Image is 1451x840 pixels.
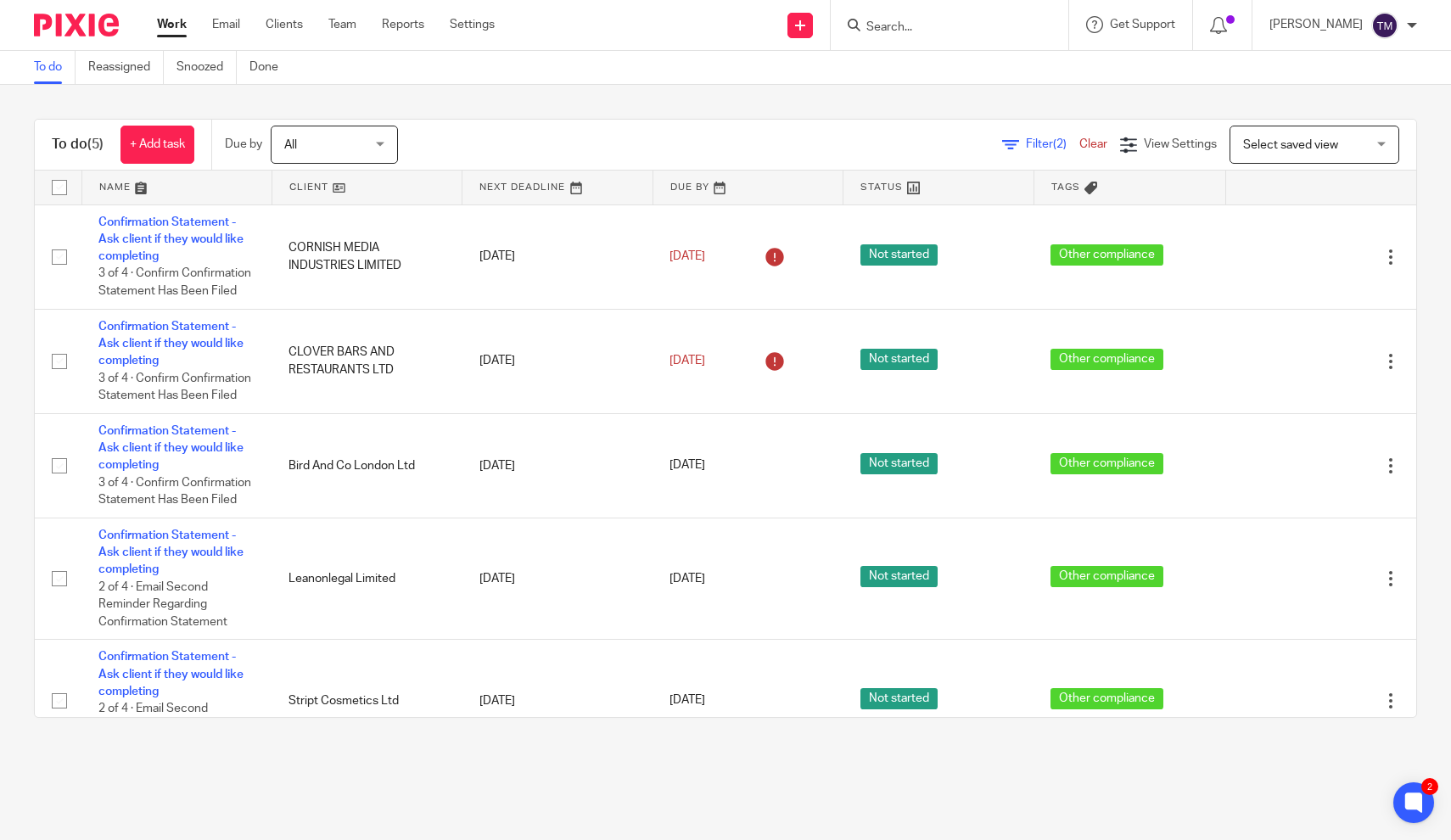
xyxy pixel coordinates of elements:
span: 3 of 4 · Confirm Confirmation Statement Has Been Filed [98,477,251,507]
a: Confirmation Statement - Ask client if they would like completing [98,321,244,367]
p: [PERSON_NAME] [1269,16,1363,33]
span: [DATE] [669,460,705,472]
a: Confirmation Statement - Ask client if they would like completing [98,216,244,263]
span: View Settings [1144,138,1217,150]
td: [DATE] [462,413,653,518]
span: Other compliance [1050,453,1163,474]
a: Work [157,16,187,33]
h1: To do [52,136,104,154]
a: Reports [382,16,424,33]
a: Done [249,51,291,84]
td: [DATE] [462,309,653,413]
td: [DATE] [462,204,653,309]
p: Due by [225,136,262,153]
a: Clients [266,16,303,33]
a: Confirmation Statement - Ask client if they would like completing [98,651,244,697]
span: Not started [860,349,938,370]
a: Reassigned [88,51,164,84]
div: 2 [1421,778,1438,795]
a: Team [328,16,356,33]
td: [DATE] [462,518,653,640]
span: 2 of 4 · Email Second Reminder Regarding Confirmation Statement [98,581,227,628]
img: svg%3E [1371,12,1398,39]
span: 3 of 4 · Confirm Confirmation Statement Has Been Filed [98,372,251,402]
td: CORNISH MEDIA INDUSTRIES LIMITED [272,204,462,309]
a: + Add task [120,126,194,164]
span: 2 of 4 · Email Second Reminder Regarding Confirmation Statement [98,703,227,750]
span: [DATE] [669,695,705,707]
span: Not started [860,566,938,587]
span: Other compliance [1050,688,1163,709]
td: CLOVER BARS AND RESTAURANTS LTD [272,309,462,413]
span: Other compliance [1050,349,1163,370]
a: Confirmation Statement - Ask client if they would like completing [98,529,244,576]
span: Select saved view [1243,139,1338,151]
td: Leanonlegal Limited [272,518,462,640]
span: [DATE] [669,250,705,262]
span: [DATE] [669,355,705,367]
span: (5) [87,137,104,151]
span: Other compliance [1050,244,1163,266]
span: Tags [1051,182,1080,192]
span: Other compliance [1050,566,1163,587]
td: Bird And Co London Ltd [272,413,462,518]
a: Settings [450,16,495,33]
span: (2) [1053,138,1067,150]
a: Email [212,16,240,33]
span: Filter [1026,138,1079,150]
td: [DATE] [462,640,653,761]
span: 3 of 4 · Confirm Confirmation Statement Has Been Filed [98,268,251,298]
a: Snoozed [176,51,237,84]
span: Get Support [1110,19,1175,31]
span: Not started [860,688,938,709]
span: All [284,139,297,151]
a: Clear [1079,138,1107,150]
a: To do [34,51,76,84]
input: Search [865,20,1017,36]
td: Stript Cosmetics Ltd [272,640,462,761]
span: Not started [860,244,938,266]
img: Pixie [34,14,119,36]
span: [DATE] [669,573,705,585]
a: Confirmation Statement - Ask client if they would like completing [98,425,244,472]
span: Not started [860,453,938,474]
